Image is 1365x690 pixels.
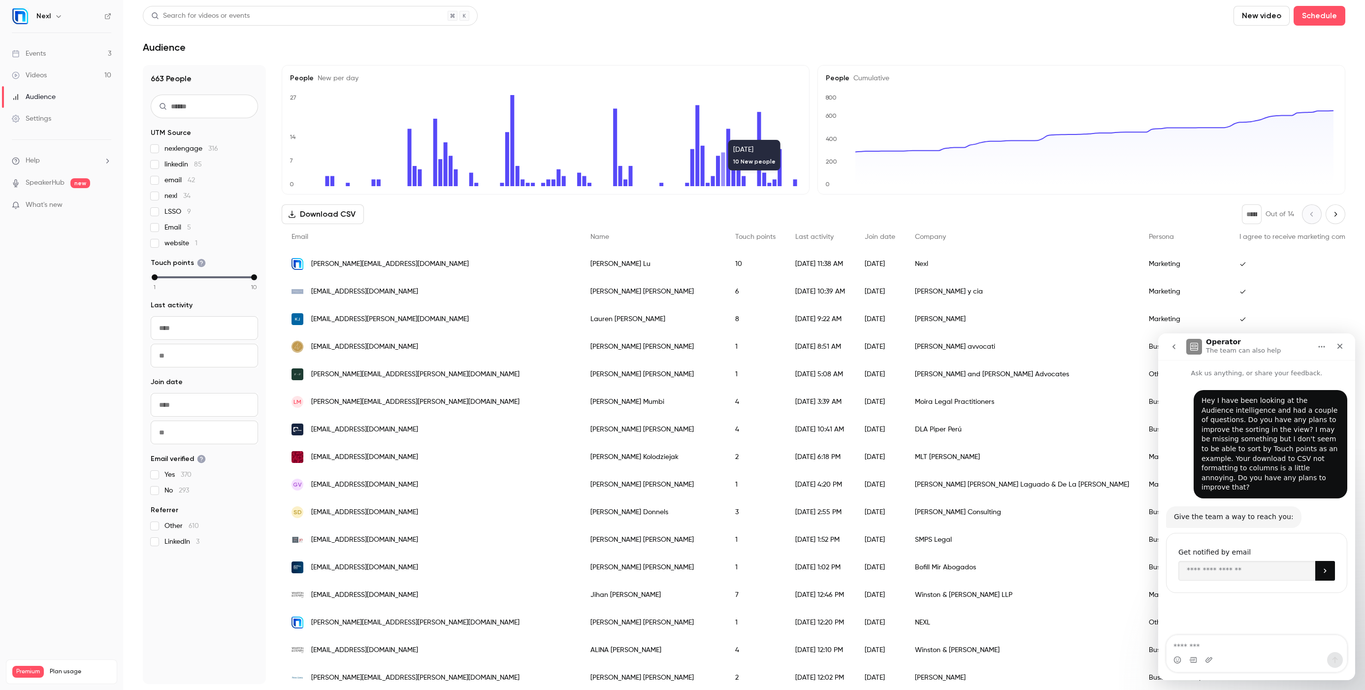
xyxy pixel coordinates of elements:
div: max [251,274,257,280]
div: 4 [725,388,785,416]
span: website [164,238,197,248]
div: Audience [12,92,56,102]
span: [EMAIL_ADDRESS][DOMAIN_NAME] [311,342,418,352]
span: Email verified [151,454,206,464]
a: SpeakerHub [26,178,65,188]
text: 200 [826,158,837,165]
div: [DATE] 4:20 PM [785,471,855,498]
div: [PERSON_NAME] y cia [905,278,1139,305]
div: Winston & [PERSON_NAME] [905,636,1139,664]
span: Email [164,223,191,232]
span: new [70,178,90,188]
h5: People [826,73,1337,83]
div: [DATE] 5:08 AM [785,361,855,388]
div: [DATE] 8:51 AM [785,333,855,361]
span: Referrer [151,505,178,515]
span: Cumulative [849,75,889,82]
div: [DATE] [855,526,905,554]
div: [DATE] [855,250,905,278]
span: Persona [1149,233,1174,240]
span: Premium [12,666,44,678]
div: Marketing [1139,278,1230,305]
span: 9 [187,208,191,215]
div: [PERSON_NAME] Lu [581,250,725,278]
span: [EMAIL_ADDRESS][DOMAIN_NAME] [311,425,418,435]
span: Help [26,156,40,166]
span: [PERSON_NAME][EMAIL_ADDRESS][DOMAIN_NAME] [311,259,469,269]
div: [DATE] 9:22 AM [785,305,855,333]
span: [PERSON_NAME][EMAIL_ADDRESS][PERSON_NAME][DOMAIN_NAME] [311,369,520,380]
div: 1 [725,471,785,498]
div: 1 [725,333,785,361]
span: UTM Source [151,128,191,138]
div: [PERSON_NAME] [PERSON_NAME] [581,416,725,443]
span: Last activity [151,300,193,310]
span: New per day [314,75,358,82]
div: [DATE] [855,443,905,471]
div: [PERSON_NAME] [PERSON_NAME] [581,609,725,636]
span: nexl [164,191,191,201]
div: 1 [725,526,785,554]
span: What's new [26,200,63,210]
img: fenechlaw.com [292,368,303,380]
span: 1 [195,240,197,247]
button: Schedule [1294,6,1345,26]
div: 8 [725,305,785,333]
text: 27 [290,94,296,101]
div: SMPS Legal [905,526,1139,554]
span: nexlengage [164,144,218,154]
span: [EMAIL_ADDRESS][DOMAIN_NAME] [311,562,418,573]
span: Name [590,233,609,240]
div: Marketing [1139,471,1230,498]
span: Touch points [151,258,206,268]
div: Marketing [1139,250,1230,278]
div: Business Development [1139,388,1230,416]
text: 7 [290,157,293,164]
input: From [151,316,258,340]
div: [DATE] 1:02 PM [785,554,855,581]
span: [EMAIL_ADDRESS][DOMAIN_NAME] [311,535,418,545]
div: [DATE] [855,333,905,361]
span: SD [293,508,302,517]
text: 800 [825,94,837,101]
div: [DATE] 11:38 AM [785,250,855,278]
div: Nexl [905,250,1139,278]
img: Nexl [12,8,28,24]
span: Email [292,233,308,240]
span: GV [293,480,302,489]
div: 10 [725,250,785,278]
img: nexl.cloud [292,617,303,628]
span: [PERSON_NAME][EMAIL_ADDRESS][PERSON_NAME][DOMAIN_NAME] [311,397,520,407]
img: vicariavvocati.com [292,341,303,353]
button: Download CSV [282,204,364,224]
span: 1 [154,283,156,292]
div: 3 [725,498,785,526]
span: 34 [183,193,191,199]
div: [DATE] [855,416,905,443]
div: 1 [725,609,785,636]
span: [PERSON_NAME][EMAIL_ADDRESS][PERSON_NAME][DOMAIN_NAME] [311,673,520,683]
div: Lauren [PERSON_NAME] [581,305,725,333]
span: LSSO [164,207,191,217]
div: [DATE] [855,498,905,526]
div: Marketing [1139,305,1230,333]
div: [DATE] 1:52 PM [785,526,855,554]
span: 316 [208,145,218,152]
text: 600 [825,112,837,119]
div: DLA Piper Perú [905,416,1139,443]
div: [PERSON_NAME] Kolodziejak [581,443,725,471]
div: [DATE] [855,636,905,664]
img: dlapiper.pe [292,424,303,435]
